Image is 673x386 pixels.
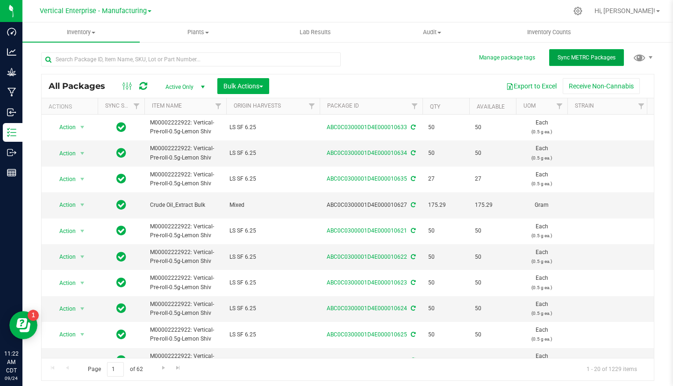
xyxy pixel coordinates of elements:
[229,253,317,262] div: Value 1: LS SF 6.25
[558,54,616,61] span: Sync METRC Packages
[409,357,415,364] span: Sync from Compliance System
[374,28,491,36] span: Audit
[475,304,510,313] span: 50
[152,102,182,109] a: Item Name
[77,328,88,341] span: select
[409,202,415,208] span: Sync from Compliance System
[7,168,16,177] inline-svg: Reports
[77,302,88,315] span: select
[77,250,88,263] span: select
[229,175,317,183] div: Value 1: LS SF 6.25
[77,277,88,290] span: select
[522,201,562,210] span: Gram
[327,102,359,109] a: Package ID
[327,331,407,338] a: ABC0C0300001D4E000010625
[116,250,126,263] span: In Sync
[522,118,562,136] span: Each
[327,305,407,312] a: ABC0C0300001D4E000010624
[150,201,221,210] span: Crude Oil_Extract Bulk
[51,354,76,367] span: Action
[287,28,344,36] span: Lab Results
[229,201,317,210] div: Value 1: Mixed
[77,147,88,160] span: select
[9,311,37,339] iframe: Resource center
[522,300,562,318] span: Each
[409,331,415,338] span: Sync from Compliance System
[116,146,126,160] span: In Sync
[549,49,624,66] button: Sync METRC Packages
[572,7,584,15] div: Manage settings
[7,108,16,117] inline-svg: Inbound
[522,144,562,162] span: Each
[229,278,317,287] div: Value 1: LS SF 6.25
[77,354,88,367] span: select
[116,328,126,341] span: In Sync
[477,103,505,110] a: Available
[428,253,464,262] span: 50
[428,201,464,210] span: 175.29
[522,179,562,188] p: (0.5 g ea.)
[475,278,510,287] span: 50
[150,222,221,240] span: M00002222922: Vertical-Pre-roll-0.5g-Lemon Shiv
[150,352,221,370] span: M00002222922: Vertical-Pre-roll-0.5g-Lemon Shiv
[475,253,510,262] span: 50
[428,123,464,132] span: 50
[40,7,147,15] span: Vertical Enterprise - Manufacturing
[7,87,16,97] inline-svg: Manufacturing
[407,98,422,114] a: Filter
[4,350,18,375] p: 11:22 AM CDT
[327,150,407,156] a: ABC0C0300001D4E000010634
[522,335,562,343] p: (0.5 g ea.)
[428,356,464,365] span: 50
[428,149,464,158] span: 50
[409,150,415,156] span: Sync from Compliance System
[41,52,341,66] input: Search Package ID, Item Name, SKU, Lot or Part Number...
[51,328,76,341] span: Action
[157,362,170,375] a: Go to the next page
[500,78,563,94] button: Export to Excel
[475,175,510,183] span: 27
[80,362,150,377] span: Page of 62
[522,248,562,266] span: Each
[116,224,126,237] span: In Sync
[594,7,655,15] span: Hi, [PERSON_NAME]!
[475,356,510,365] span: 50
[150,300,221,318] span: M00002222922: Vertical-Pre-roll-0.5g-Lemon Shiv
[51,121,76,134] span: Action
[217,78,269,94] button: Bulk Actions
[229,356,317,365] div: Value 1: LS SF 6.25
[634,98,649,114] a: Filter
[409,175,415,182] span: Sync from Compliance System
[522,222,562,240] span: Each
[327,124,407,131] a: ABC0C0300001D4E000010633
[430,103,440,110] a: Qty
[257,22,374,42] a: Lab Results
[552,98,567,114] a: Filter
[211,98,226,114] a: Filter
[523,102,536,109] a: UOM
[77,225,88,238] span: select
[229,149,317,158] div: Value 1: LS SF 6.25
[428,330,464,339] span: 50
[22,28,140,36] span: Inventory
[522,274,562,291] span: Each
[150,144,221,162] span: M00002222922: Vertical-Pre-roll-0.5g-Lemon Shiv
[327,357,407,364] a: ABC0C0300001D4E000010626
[7,128,16,137] inline-svg: Inventory
[140,22,257,42] a: Plants
[77,121,88,134] span: select
[522,283,562,292] p: (0.5 g ea.)
[522,153,562,162] p: (0.5 g ea.)
[150,274,221,291] span: M00002222922: Vertical-Pre-roll-0.5g-Lemon Shiv
[77,173,88,186] span: select
[327,254,407,260] a: ABC0C0300001D4E000010622
[522,326,562,343] span: Each
[51,302,76,315] span: Action
[479,54,535,62] button: Manage package tags
[522,352,562,370] span: Each
[318,201,424,210] div: ABC0C0300001D4E000010627
[522,309,562,318] p: (0.5 g ea.)
[428,304,464,313] span: 50
[51,277,76,290] span: Action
